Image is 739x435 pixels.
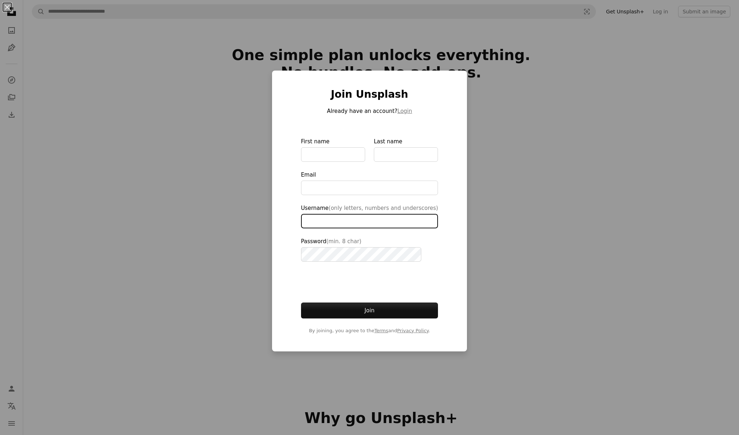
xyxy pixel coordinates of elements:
a: Privacy Policy [397,328,429,333]
span: (min. 8 char) [326,238,362,245]
span: By joining, you agree to the and . [301,327,438,334]
input: Last name [374,147,438,162]
label: Email [301,170,438,195]
input: Username(only letters, numbers and underscores) [301,214,438,228]
p: Already have an account? [301,107,438,115]
input: Email [301,181,438,195]
span: (only letters, numbers and underscores) [329,205,438,211]
label: Last name [374,137,438,162]
button: Login [397,107,412,115]
input: Password(min. 8 char) [301,247,421,262]
input: First name [301,147,365,162]
a: Terms [374,328,388,333]
label: Password [301,237,438,262]
h1: Join Unsplash [301,88,438,101]
button: Join [301,303,438,318]
label: First name [301,137,365,162]
label: Username [301,204,438,228]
